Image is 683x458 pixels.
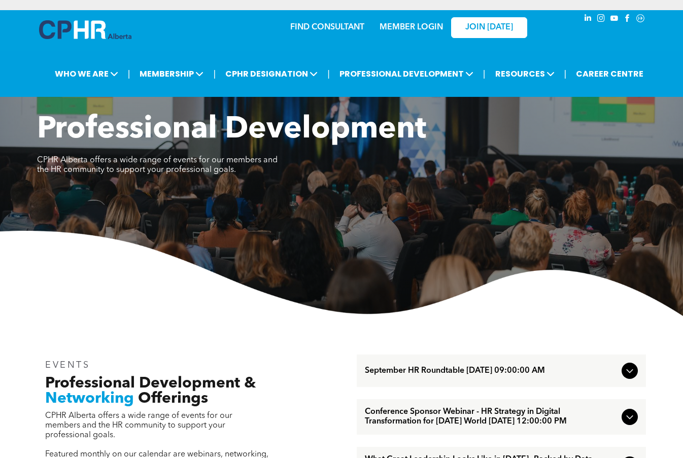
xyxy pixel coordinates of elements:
span: Conference Sponsor Webinar - HR Strategy in Digital Transformation for [DATE] World [DATE] 12:00:... [365,407,618,427]
li: | [213,63,216,84]
li: | [327,63,330,84]
span: CPHR Alberta offers a wide range of events for our members and the HR community to support your p... [45,412,232,439]
span: Professional Development & [45,376,256,391]
span: Offerings [138,391,208,406]
span: PROFESSIONAL DEVELOPMENT [336,64,476,83]
a: MEMBER LOGIN [380,23,443,31]
a: linkedin [582,13,593,26]
li: | [128,63,130,84]
span: EVENTS [45,361,90,370]
span: CPHR Alberta offers a wide range of events for our members and the HR community to support your p... [37,156,278,174]
a: facebook [622,13,633,26]
a: CAREER CENTRE [573,64,646,83]
li: | [483,63,486,84]
li: | [564,63,567,84]
span: Professional Development [37,115,426,145]
a: youtube [608,13,620,26]
span: WHO WE ARE [52,64,121,83]
span: September HR Roundtable [DATE] 09:00:00 AM [365,366,618,376]
span: RESOURCES [492,64,558,83]
a: instagram [595,13,606,26]
span: MEMBERSHIP [136,64,207,83]
span: Networking [45,391,134,406]
span: JOIN [DATE] [465,23,513,32]
a: JOIN [DATE] [451,17,527,38]
span: CPHR DESIGNATION [222,64,321,83]
img: A blue and white logo for cp alberta [39,20,131,39]
a: FIND CONSULTANT [290,23,364,31]
a: Social network [635,13,646,26]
